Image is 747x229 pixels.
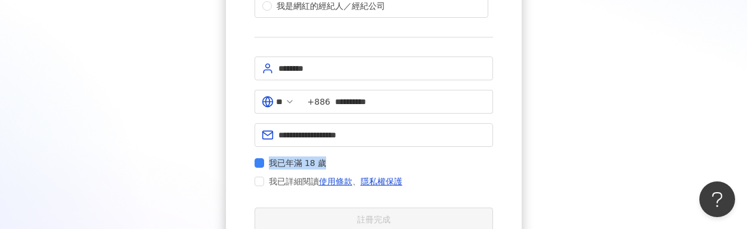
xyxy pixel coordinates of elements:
[269,174,402,189] span: 我已詳細閱讀 、
[264,156,331,170] span: 我已年滿 18 歲
[308,95,330,108] span: +886
[319,177,352,186] a: 使用條款
[699,181,735,217] iframe: Help Scout Beacon - Open
[361,177,402,186] a: 隱私權保護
